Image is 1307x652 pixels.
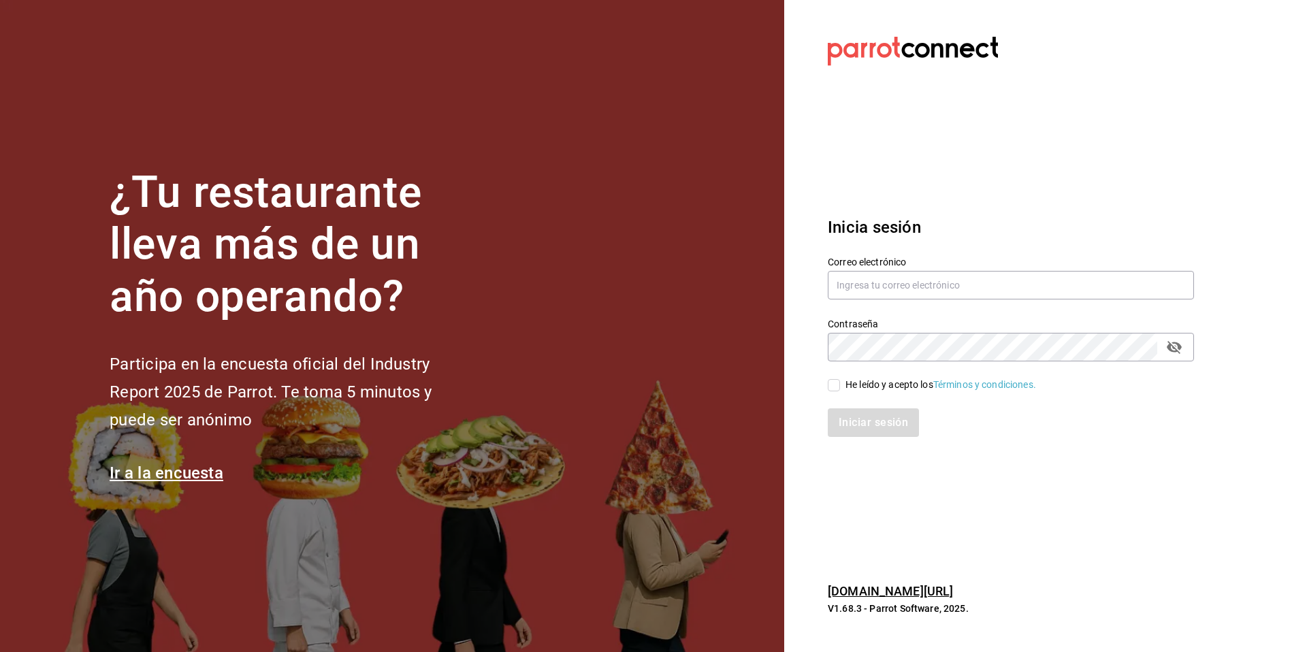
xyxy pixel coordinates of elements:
[110,351,477,434] h2: Participa en la encuesta oficial del Industry Report 2025 de Parrot. Te toma 5 minutos y puede se...
[110,167,477,323] h1: ¿Tu restaurante lleva más de un año operando?
[933,379,1036,390] a: Términos y condiciones.
[828,319,1194,328] label: Contraseña
[828,215,1194,240] h3: Inicia sesión
[828,257,1194,266] label: Correo electrónico
[1163,336,1186,359] button: passwordField
[828,584,953,598] a: [DOMAIN_NAME][URL]
[845,378,1036,392] div: He leído y acepto los
[828,602,1194,615] p: V1.68.3 - Parrot Software, 2025.
[110,463,223,483] a: Ir a la encuesta
[828,271,1194,299] input: Ingresa tu correo electrónico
